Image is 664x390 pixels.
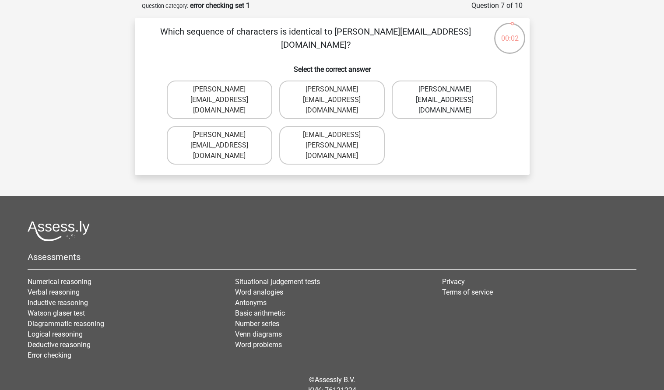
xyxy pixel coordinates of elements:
[28,288,80,296] a: Verbal reasoning
[149,25,483,51] p: Which sequence of characters is identical to [PERSON_NAME][EMAIL_ADDRESS][DOMAIN_NAME]?
[167,126,272,165] label: [PERSON_NAME][EMAIL_ADDRESS][DOMAIN_NAME]
[28,278,91,286] a: Numerical reasoning
[28,351,71,359] a: Error checking
[28,252,636,262] h5: Assessments
[167,81,272,119] label: [PERSON_NAME][EMAIL_ADDRESS][DOMAIN_NAME]
[28,320,104,328] a: Diagrammatic reasoning
[493,22,526,44] div: 00:02
[442,278,465,286] a: Privacy
[142,3,188,9] small: Question category:
[149,58,516,74] h6: Select the correct answer
[235,330,282,338] a: Venn diagrams
[235,288,283,296] a: Word analogies
[315,376,355,384] a: Assessly B.V.
[392,81,497,119] label: [PERSON_NAME][EMAIL_ADDRESS][DOMAIN_NAME]
[235,320,279,328] a: Number series
[279,126,385,165] label: [EMAIL_ADDRESS][PERSON_NAME][DOMAIN_NAME]
[442,288,493,296] a: Terms of service
[235,341,282,349] a: Word problems
[235,278,320,286] a: Situational judgement tests
[28,299,88,307] a: Inductive reasoning
[28,341,91,349] a: Deductive reasoning
[28,221,90,241] img: Assessly logo
[235,299,267,307] a: Antonyms
[190,1,250,10] strong: error checking set 1
[235,309,285,317] a: Basic arithmetic
[471,0,523,11] div: Question 7 of 10
[28,330,83,338] a: Logical reasoning
[279,81,385,119] label: [PERSON_NAME][EMAIL_ADDRESS][DOMAIN_NAME]
[28,309,85,317] a: Watson glaser test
